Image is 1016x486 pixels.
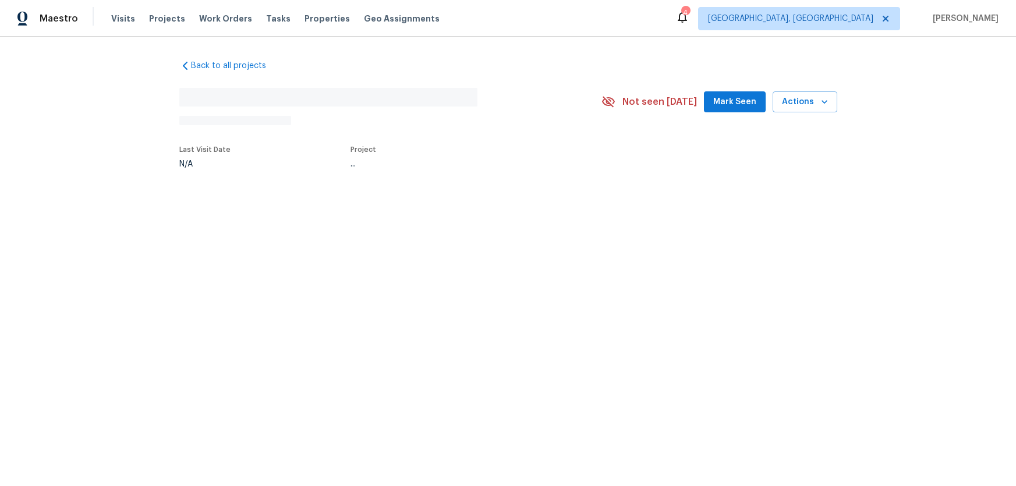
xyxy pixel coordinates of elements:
span: Geo Assignments [364,13,440,24]
span: Not seen [DATE] [622,96,697,108]
span: Mark Seen [713,95,756,109]
span: Tasks [266,15,291,23]
a: Back to all projects [179,60,291,72]
div: N/A [179,160,231,168]
button: Mark Seen [704,91,766,113]
div: 4 [681,7,689,19]
span: [PERSON_NAME] [928,13,999,24]
div: ... [351,160,574,168]
span: Project [351,146,376,153]
span: Maestro [40,13,78,24]
span: Visits [111,13,135,24]
span: [GEOGRAPHIC_DATA], [GEOGRAPHIC_DATA] [708,13,873,24]
span: Actions [782,95,828,109]
span: Projects [149,13,185,24]
span: Last Visit Date [179,146,231,153]
span: Work Orders [199,13,252,24]
button: Actions [773,91,837,113]
span: Properties [305,13,350,24]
